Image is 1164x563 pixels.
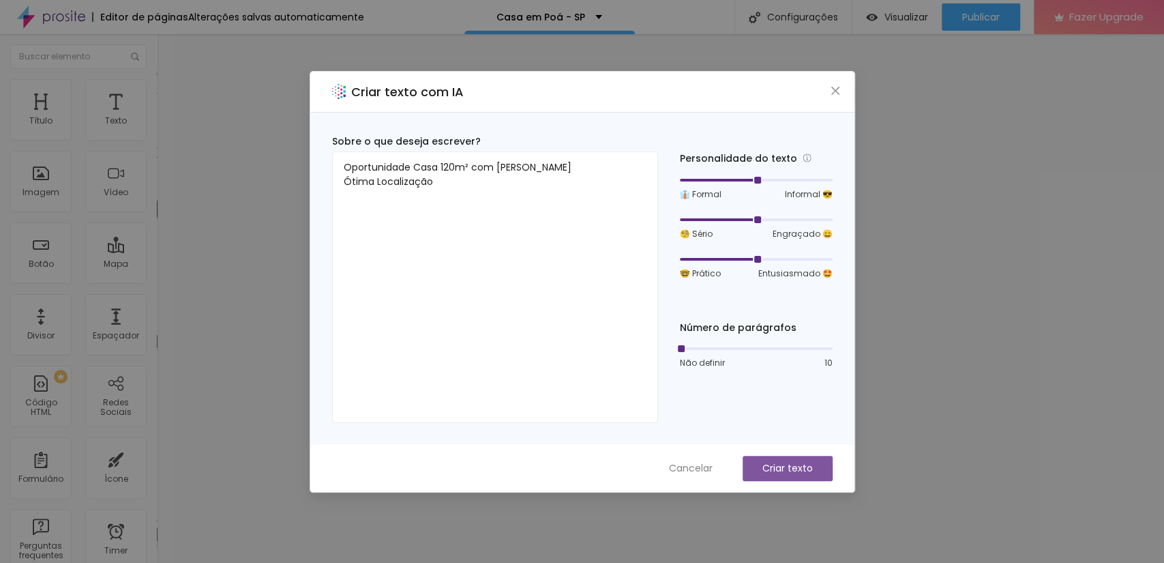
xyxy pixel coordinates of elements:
[669,461,713,476] span: Cancelar
[680,357,725,369] span: Não definir
[680,228,713,240] span: 🧐 Sério
[351,83,464,101] h2: Criar texto com IA
[680,268,721,280] span: 🤓 Prático
[762,461,813,476] p: Criar texto
[828,83,842,98] button: Close
[680,321,833,335] div: Número de parágrafos
[785,188,833,201] span: Informal 😎
[743,456,833,481] button: Criar texto
[680,188,721,201] span: 👔 Formal
[655,456,726,481] button: Cancelar
[830,85,841,96] span: close
[680,151,833,167] div: Personalidade do texto
[332,134,658,149] div: Sobre o que deseja escrever?
[824,357,833,369] span: 10
[773,228,833,240] span: Engraçado 😄
[332,151,658,423] textarea: Oportunidade Casa 120m² com [PERSON_NAME] Ótima Localização
[758,268,833,280] span: Entusiasmado 🤩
